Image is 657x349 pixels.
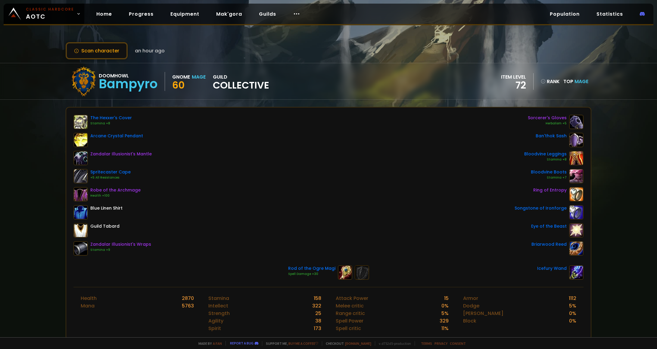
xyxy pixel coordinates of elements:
[135,47,165,55] span: an hour ago
[336,325,361,332] div: Spell critic
[182,294,194,302] div: 2870
[463,302,479,310] div: Dodge
[569,169,584,183] img: item-19684
[288,265,335,272] div: Rod of the Ogre Magi
[208,317,223,325] div: Agility
[213,341,222,346] a: a fan
[90,115,132,121] div: The Hexxer's Cover
[90,151,152,157] div: Zandalar Illusionist's Mantle
[537,265,567,272] div: Icefury Wand
[375,341,411,346] span: v. d752d5 - production
[195,341,222,346] span: Made by
[73,205,88,220] img: item-2577
[26,7,74,21] span: AOTC
[569,151,584,165] img: item-19683
[569,317,576,325] div: 0 %
[531,175,567,180] div: Stamina +7
[563,78,588,85] div: Top
[81,302,95,310] div: Mana
[90,248,151,252] div: Stamina +9
[172,78,185,92] span: 60
[213,81,269,90] span: Collective
[262,341,318,346] span: Support me,
[322,341,371,346] span: Checkout
[90,169,131,175] div: Spritecaster Cape
[531,223,567,229] div: Eye of the Beast
[531,169,567,175] div: Bloodvine Boots
[444,294,449,302] div: 15
[73,187,88,201] img: item-14152
[569,205,584,220] img: item-12543
[569,241,584,256] img: item-12930
[441,310,449,317] div: 5 %
[172,73,190,81] div: Gnome
[90,193,141,198] div: Health +100
[192,73,206,81] div: Mage
[90,223,120,229] div: Guild Tabard
[336,294,368,302] div: Attack Power
[90,205,123,211] div: Blue Linen Shirt
[288,341,318,346] a: Buy me a coffee
[345,341,371,346] a: [DOMAIN_NAME]
[90,241,151,248] div: Zandalar Illusionist's Wraps
[124,8,158,20] a: Progress
[4,4,84,24] a: Classic HardcoreAOTC
[336,302,364,310] div: Melee critic
[92,8,117,20] a: Home
[569,133,584,147] img: item-11662
[569,294,576,302] div: 1112
[90,133,143,139] div: Arcane Crystal Pendant
[73,241,88,256] img: item-19846
[531,241,567,248] div: Briarwood Reed
[515,205,567,211] div: Songstone of Ironforge
[574,78,588,85] span: Mage
[501,81,526,90] div: 72
[569,115,584,129] img: item-22066
[569,187,584,201] img: item-18543
[463,310,503,317] div: [PERSON_NAME]
[73,169,88,183] img: item-11623
[81,294,97,302] div: Health
[213,73,269,90] div: guild
[541,78,560,85] div: rank
[569,265,584,280] img: item-7514
[99,79,157,89] div: Bampyro
[314,294,321,302] div: 158
[312,302,321,310] div: 322
[90,175,131,180] div: +5 All Resistances
[524,151,567,157] div: Bloodvine Leggings
[73,133,88,147] img: item-20037
[528,115,567,121] div: Sorcerer's Gloves
[73,115,88,129] img: item-19886
[73,151,88,165] img: item-19845
[208,302,228,310] div: Intellect
[524,157,567,162] div: Stamina +8
[463,294,478,302] div: Armor
[208,325,221,332] div: Spirit
[99,72,157,79] div: Doomhowl
[90,187,141,193] div: Robe of the Archmage
[440,317,449,325] div: 329
[592,8,628,20] a: Statistics
[230,341,254,345] a: Report a bug
[182,302,194,310] div: 5763
[569,302,576,310] div: 5 %
[211,8,247,20] a: Mak'gora
[288,272,335,276] div: Spell Damage +30
[73,223,88,238] img: item-5976
[441,325,449,332] div: 11 %
[66,42,128,59] button: Scan character
[208,294,229,302] div: Stamina
[441,302,449,310] div: 0 %
[536,133,567,139] div: Ban'thok Sash
[166,8,204,20] a: Equipment
[501,73,526,81] div: item level
[314,325,321,332] div: 173
[463,317,476,325] div: Block
[315,310,321,317] div: 25
[338,265,352,280] img: item-18534
[533,187,567,193] div: Ring of Entropy
[336,317,363,325] div: Spell Power
[450,341,466,346] a: Consent
[336,310,365,317] div: Range critic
